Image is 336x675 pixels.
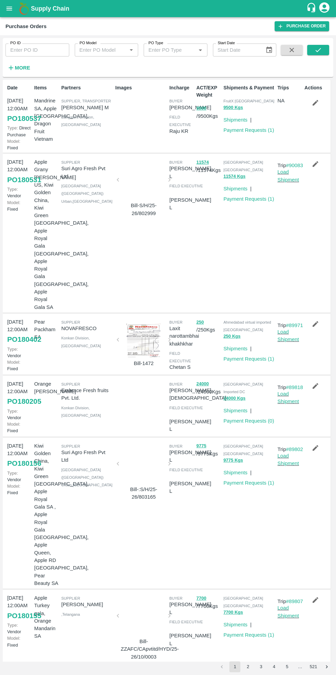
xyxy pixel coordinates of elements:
span: Supplier, Transporter [61,99,111,103]
div: | [248,404,252,414]
span: Type: [7,409,18,414]
button: page 1 [229,661,240,672]
p: / 9775 Kgs [196,442,221,458]
span: field executive [169,468,203,472]
div: | [248,342,252,352]
p: Trip [277,446,303,453]
p: [PERSON_NAME] L [169,601,211,616]
p: Partners [61,84,113,91]
button: More [5,62,32,74]
p: [DATE] 12:00AM [7,380,32,396]
p: Date [7,84,32,91]
p: / 24000 Kgs [196,380,221,396]
p: Raju KR [169,127,194,135]
button: Go to page 521 [308,661,319,672]
p: [PERSON_NAME][DEMOGRAPHIC_DATA] [169,387,226,402]
p: Suri Agro Fresh Pvt Ltd [61,165,113,180]
a: Load Shipment [277,391,299,404]
input: Enter PO Model [77,46,125,54]
p: / 9500 Kgs [196,104,221,120]
a: PO180531 [7,174,41,186]
a: #90083 [286,163,303,168]
a: Payment Requests (1) [224,632,274,638]
span: field executive [169,115,191,127]
span: [GEOGRAPHIC_DATA] ([GEOGRAPHIC_DATA]) Urban , [GEOGRAPHIC_DATA] [61,184,112,203]
a: Shipments [224,622,248,627]
label: Start Date [218,40,235,46]
span: buyer [169,382,182,386]
div: | [248,182,252,192]
p: Trip [277,598,303,605]
p: Kiwi Golden China, Kiwi Green [GEOGRAPHIC_DATA], Apple Royal Gala SA , Apple Royal Gala [GEOGRAPH... [34,442,59,587]
span: Type: [7,125,18,130]
p: Fixed [7,483,32,496]
span: , Telangana [61,612,80,616]
span: Supplier [61,320,80,324]
span: field executive [169,406,203,410]
p: Orange [PERSON_NAME] [34,380,59,396]
p: [PERSON_NAME] [61,601,113,608]
span: [GEOGRAPHIC_DATA] [GEOGRAPHIC_DATA] [224,444,263,456]
p: Fixed [7,199,32,212]
span: field executive [169,351,191,363]
div: | [248,466,252,476]
p: Embrace Fresh fruits Pvt. Ltd. [61,387,113,402]
button: 250 [196,318,204,326]
p: Trip [277,384,303,391]
span: [GEOGRAPHIC_DATA] [GEOGRAPHIC_DATA] [224,596,263,608]
button: Go to next page [321,661,332,672]
button: 250 Kgs [224,333,241,340]
button: Open [127,46,136,54]
span: buyer [169,444,182,448]
a: Payment Requests (1) [224,127,274,133]
p: Suri Agro Fresh Pvt Ltd [61,449,113,464]
a: Payment Requests (1) [224,480,274,486]
p: Apple Turkey gala, Orange Mandarin SA [34,594,59,640]
p: Items [34,84,59,91]
a: Load Shipment [277,169,299,182]
p: [DATE] 12:00AM [7,97,32,112]
span: buyer [169,596,182,600]
button: Go to page 2 [242,661,253,672]
a: #89807 [286,599,303,604]
p: / 250 Kgs [196,318,221,334]
p: Laxit narottambhai khakhkhar [169,325,199,348]
nav: pagination navigation [215,661,333,672]
p: / 7700 Kgs [196,594,221,610]
p: NA [277,97,302,104]
a: #89818 [286,385,303,390]
a: Supply Chain [31,4,306,13]
p: Vendor [7,186,32,199]
a: Payment Requests (0) [224,418,274,424]
span: FruitX [GEOGRAPHIC_DATA] [224,99,275,103]
span: Konkan Division , [GEOGRAPHIC_DATA] [61,406,101,417]
span: buyer [169,160,182,164]
p: ACT/EXP Weight [196,84,221,99]
p: [PERSON_NAME] L [169,632,211,647]
b: Supply Chain [31,5,69,12]
p: / 11574 Kgs [196,158,221,174]
div: account of current user [318,1,331,16]
p: [PERSON_NAME] L [169,196,211,212]
p: Bill-S/H/25-26/802999 [121,202,167,217]
button: Choose date [263,43,276,57]
p: Vendor [7,408,32,421]
p: [DATE] 12:00AM [7,318,32,334]
button: Open [196,46,205,54]
p: Vendor [7,470,32,483]
span: Ahmedabad virtual imported [GEOGRAPHIC_DATA] [224,320,271,332]
a: Load Shipment [277,329,299,342]
button: 9775 Kgs [224,457,243,464]
p: Chetan S [169,363,194,371]
button: 7700 Kgs [224,609,243,616]
strong: More [15,65,30,71]
p: Vendor [7,346,32,359]
a: Shipments [224,470,248,475]
p: Pear Packham SA [34,318,59,341]
span: Konkan Division , [GEOGRAPHIC_DATA] [61,336,101,348]
span: Model: [7,422,20,427]
span: Type: [7,347,18,352]
div: customer-support [306,2,318,15]
a: Payment Requests (1) [224,356,274,362]
p: [PERSON_NAME] L [169,449,211,464]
